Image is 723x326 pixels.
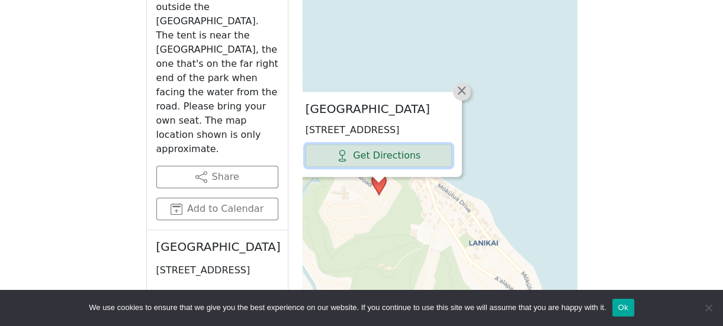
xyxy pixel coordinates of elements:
[306,102,452,116] h2: [GEOGRAPHIC_DATA]
[306,144,452,167] a: Get Directions
[612,299,634,317] button: Ok
[156,198,278,220] button: Add to Calendar
[453,83,471,101] a: Close popup
[156,287,278,301] p: District 04 - Windward
[702,302,714,314] span: No
[156,166,278,188] button: Share
[306,123,452,137] p: [STREET_ADDRESS]
[156,263,278,277] p: [STREET_ADDRESS]
[89,302,606,314] span: We use cookies to ensure that we give you the best experience on our website. If you continue to ...
[456,83,468,98] span: ×
[156,240,278,254] h2: [GEOGRAPHIC_DATA]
